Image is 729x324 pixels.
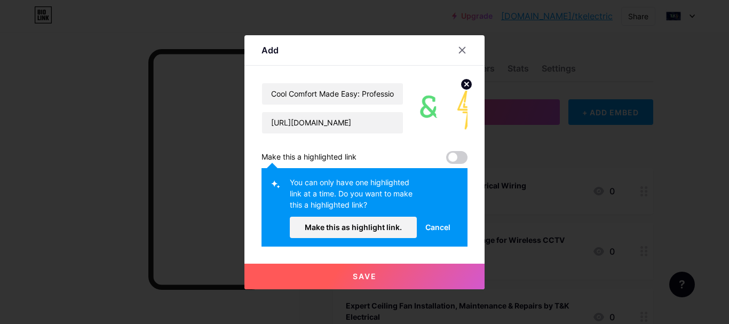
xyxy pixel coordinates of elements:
[305,223,402,232] span: Make this as highlight link.
[262,112,403,133] input: URL
[417,217,459,238] button: Cancel
[262,83,403,105] input: Title
[244,264,485,289] button: Save
[290,177,417,217] div: You can only have one highlighted link at a time. Do you want to make this a highlighted link?
[290,217,417,238] button: Make this as highlight link.
[262,44,279,57] div: Add
[416,83,467,134] img: link_thumbnail
[262,151,356,164] div: Make this a highlighted link
[353,272,377,281] span: Save
[425,222,450,233] span: Cancel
